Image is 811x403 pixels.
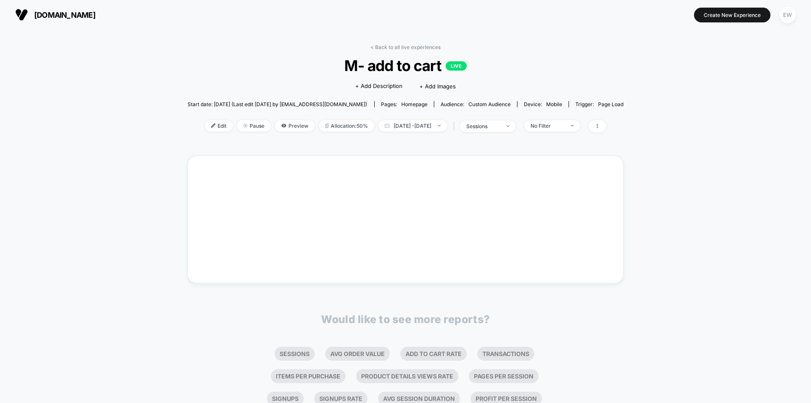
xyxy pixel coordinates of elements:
img: calendar [385,123,389,128]
div: Pages: [381,101,427,107]
span: Allocation: 50% [319,120,374,132]
span: Preview [275,120,315,132]
span: Page Load [598,101,623,107]
span: Edit [205,120,233,132]
span: [DOMAIN_NAME] [34,11,95,19]
span: mobile [546,101,562,107]
span: homepage [401,101,427,107]
img: edit [211,123,215,128]
li: Sessions [275,347,315,361]
div: No Filter [531,123,564,129]
div: EW [779,7,796,23]
li: Avg Order Value [325,347,390,361]
button: Create New Experience [694,8,770,22]
span: [DATE] - [DATE] [378,120,447,132]
div: sessions [466,123,500,129]
p: Would like to see more reports? [321,313,490,326]
li: Product Details Views Rate [356,369,458,383]
img: end [506,125,509,127]
div: Trigger: [575,101,623,107]
span: Device: [517,101,569,107]
li: Items Per Purchase [271,369,346,383]
div: Audience: [441,101,511,107]
li: Add To Cart Rate [400,347,467,361]
img: Visually logo [15,8,28,21]
img: end [571,125,574,126]
li: Pages Per Session [469,369,539,383]
img: end [438,125,441,126]
button: EW [777,6,798,24]
span: Pause [237,120,271,132]
li: Transactions [477,347,534,361]
p: LIVE [446,61,467,71]
span: Start date: [DATE] (Last edit [DATE] by [EMAIL_ADDRESS][DOMAIN_NAME]) [188,101,367,107]
span: Custom Audience [468,101,511,107]
span: + Add Description [355,82,403,90]
img: end [243,123,248,128]
img: rebalance [325,123,329,128]
a: < Back to all live experiences [370,44,441,50]
span: + Add Images [419,83,456,90]
span: | [451,120,460,132]
span: M- add to cart [209,57,601,74]
button: [DOMAIN_NAME] [13,8,98,22]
